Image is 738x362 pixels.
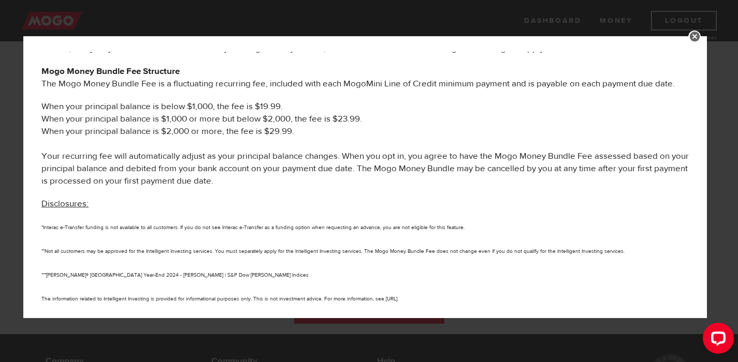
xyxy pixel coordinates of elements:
[41,248,625,254] small: **Not all customers may be approved for the Intelligent Investing services. You must separately a...
[41,224,465,231] small: *Interac e-Transfer funding is not available to all customers. If you do not see Interac e-Transf...
[41,198,89,209] u: Disclosures:
[694,319,738,362] iframe: LiveChat chat widget
[41,100,689,113] li: When your principal balance is below $1,000, the fee is $19.99.
[41,150,689,187] p: Your recurring fee will automatically adjust as your principal balance changes. When you opt in, ...
[41,125,689,150] li: When your principal balance is $2,000 or more, the fee is $29.99.
[41,295,398,302] small: The information related to Intelligent Investing is provided for informational purposes only. Thi...
[41,65,689,90] p: The Mogo Money Bundle Fee is a fluctuating recurring fee, included with each MogoMini Line of Cre...
[41,113,689,125] li: When your principal balance is $1,000 or more but below $2,000, the fee is $23.99.
[41,271,309,278] small: ***[PERSON_NAME]® [GEOGRAPHIC_DATA] Year-End 2024 - [PERSON_NAME] | S&P Dow [PERSON_NAME] Indices
[41,66,180,77] b: Mogo Money Bundle Fee Structure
